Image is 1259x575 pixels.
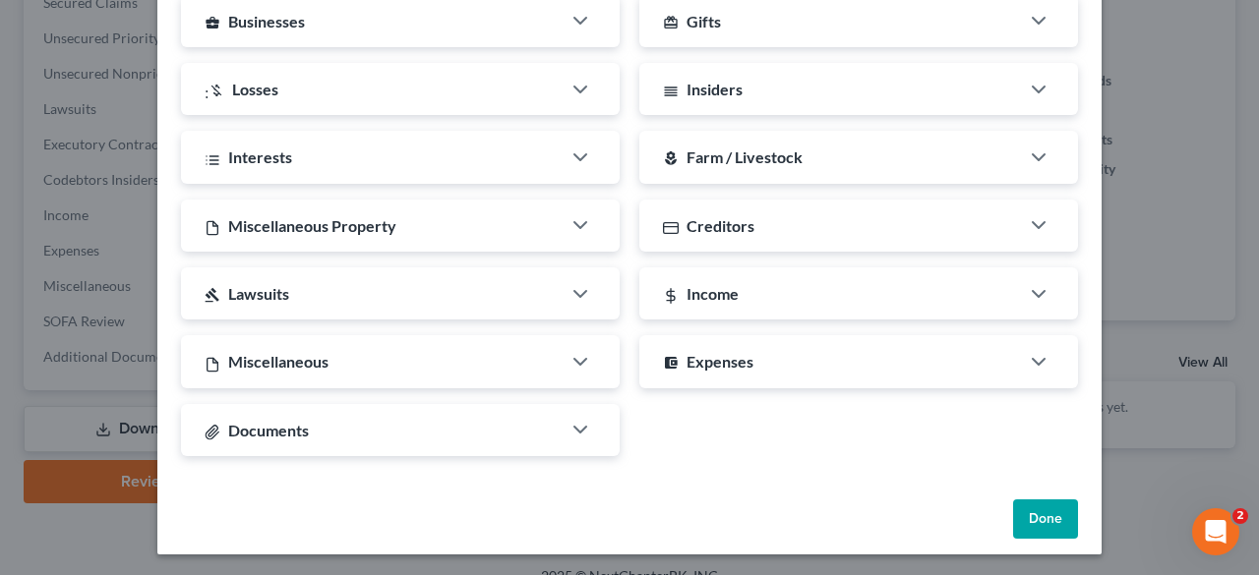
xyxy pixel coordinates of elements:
span: 2 [1232,508,1248,524]
iframe: Intercom live chat [1192,508,1239,555]
span: Documents [228,421,309,439]
i: card_giftcard [663,15,679,30]
i: :money_off [205,83,224,98]
span: Businesses [228,12,305,30]
span: Gifts [687,12,721,30]
span: Lawsuits [228,284,289,303]
span: Miscellaneous Property [228,216,396,235]
span: Miscellaneous [228,352,329,371]
i: local_florist [663,150,679,166]
span: Interests [228,147,292,166]
button: Done [1013,499,1078,539]
span: Losses [232,80,278,98]
i: business_center [205,15,220,30]
span: Income [687,284,739,303]
span: Insiders [687,80,743,98]
span: Expenses [687,352,753,371]
span: Creditors [687,216,754,235]
i: account_balance_wallet [663,355,679,371]
i: gavel [205,287,220,303]
span: Farm / Livestock [687,147,803,166]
